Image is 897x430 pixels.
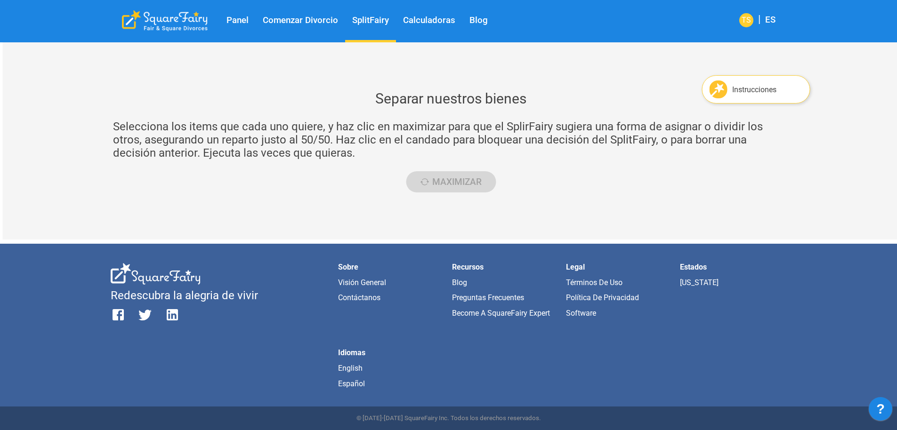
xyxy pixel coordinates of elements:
a: Calculadoras [396,15,462,26]
a: Panel [219,15,256,26]
div: Selecciona los items que cada uno quiere, y haz clic en maximizar para que el SplirFairy sugiera ... [111,120,792,159]
li: Idiomas [338,349,444,357]
div: Instrucciones [732,85,803,94]
a: Blog [462,15,495,26]
a: Contáctanos [338,293,380,302]
li: Estados [680,263,786,271]
div: ES [765,14,776,27]
a: Política de Privacidad [566,293,639,302]
div: SquareFairy White Logo [111,263,200,285]
li: Recursos [452,263,558,271]
a: English [338,364,363,373]
a: Software [566,309,596,318]
a: SplitFairy [345,15,396,26]
div: SquareFairy Logo [122,10,208,32]
li: Redescubra la alegria de vivir [111,292,331,300]
li: Legal [566,263,672,271]
iframe: JSD widget [864,392,897,430]
a: Preguntas Frecuentes [452,293,524,302]
a: Español [338,379,365,388]
div: TS [739,13,753,27]
a: Visión General [338,278,386,287]
a: Blog [452,278,467,287]
span: | [753,13,765,25]
a: Términos de Uso [566,278,622,287]
li: Sobre [338,263,444,271]
a: [US_STATE] [680,278,719,287]
div: Separar nuestros bienes [146,89,756,108]
a: Comenzar Divorcio [256,15,345,26]
a: Become a SquareFairy Expert [452,309,550,318]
